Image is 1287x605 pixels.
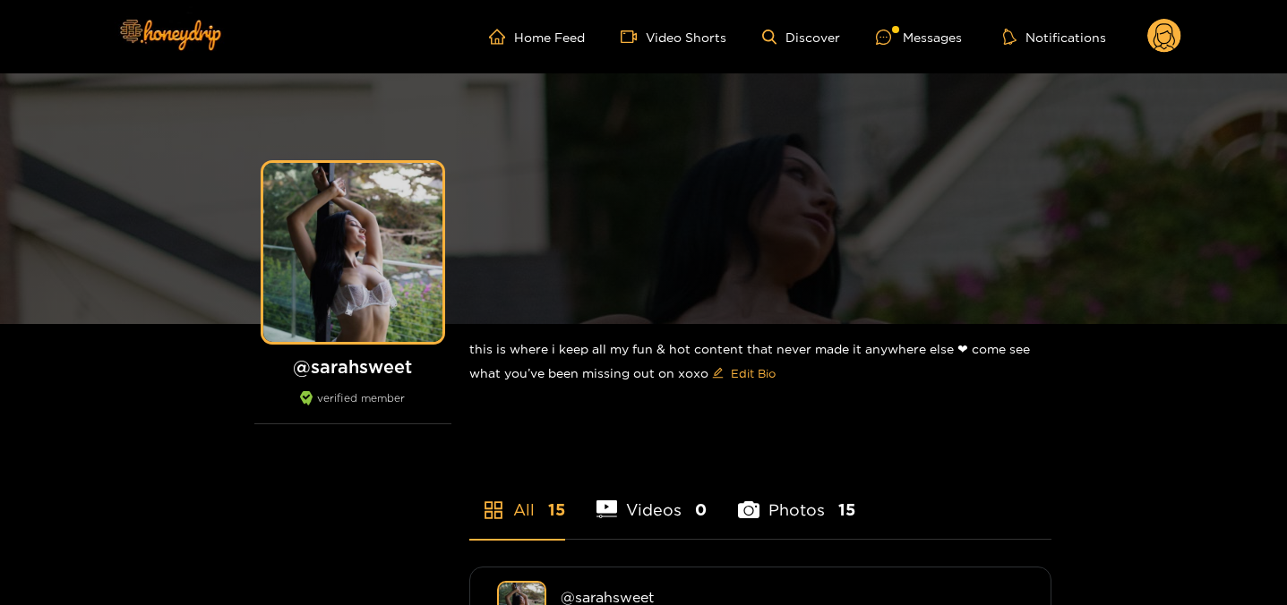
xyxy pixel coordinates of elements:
[695,498,707,521] span: 0
[731,364,776,382] span: Edit Bio
[998,28,1111,46] button: Notifications
[876,27,962,47] div: Messages
[738,458,855,539] li: Photos
[712,367,724,380] span: edit
[596,458,708,539] li: Videos
[561,589,1024,605] div: @ sarahsweet
[483,499,504,521] span: appstore
[621,29,726,45] a: Video Shorts
[838,498,855,521] span: 15
[254,391,451,424] div: verified member
[489,29,514,45] span: home
[469,324,1051,402] div: this is where i keep all my fun & hot content that never made it anywhere else ❤︎︎ come see what ...
[548,498,565,521] span: 15
[469,458,565,539] li: All
[708,359,779,388] button: editEdit Bio
[489,29,585,45] a: Home Feed
[621,29,646,45] span: video-camera
[254,355,451,378] h1: @ sarahsweet
[762,30,840,45] a: Discover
